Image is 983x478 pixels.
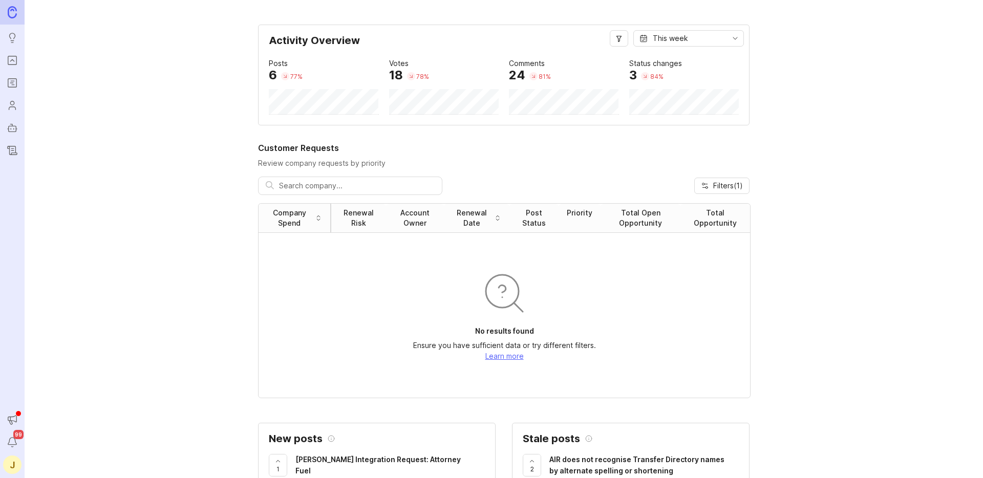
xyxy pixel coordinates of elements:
div: Renewal Date [452,208,491,228]
span: 99 [13,430,24,439]
button: Announcements [3,410,22,429]
div: Post Status [518,208,550,228]
a: Ideas [3,29,22,47]
div: Priority [567,208,592,218]
button: J [3,455,22,474]
a: Roadmaps [3,74,22,92]
div: Account Owner [394,208,436,228]
img: Canny Home [8,6,17,18]
div: Company Spend [267,208,312,228]
a: Portal [3,51,22,70]
div: Renewal Risk [339,208,378,228]
a: Users [3,96,22,115]
div: Total Open Opportunity [609,208,672,228]
a: Autopilot [3,119,22,137]
button: Notifications [3,433,22,451]
a: Changelog [3,141,22,160]
div: Total Opportunity [689,208,742,228]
